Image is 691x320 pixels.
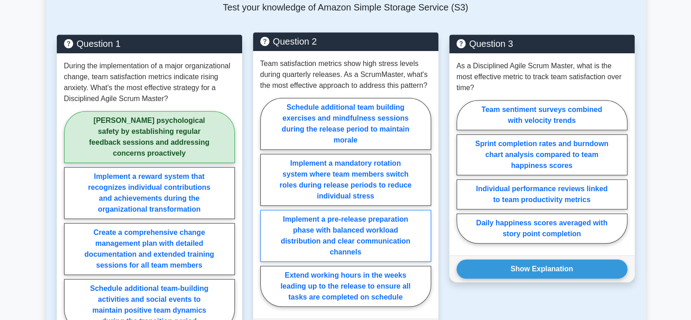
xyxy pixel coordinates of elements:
[457,179,627,209] label: Individual performance reviews linked to team productivity metrics
[260,210,431,262] label: Implement a pre-release preparation phase with balanced workload distribution and clear communica...
[64,38,235,49] h5: Question 1
[57,2,635,13] p: Test your knowledge of Amazon Simple Storage Service (S3)
[64,167,235,219] label: Implement a reward system that recognizes individual contributions and achievements during the or...
[260,154,431,206] label: Implement a mandatory rotation system where team members switch roles during release periods to r...
[457,259,627,279] button: Show Explanation
[260,58,431,91] p: Team satisfaction metrics show high stress levels during quarterly releases. As a ScrumMaster, wh...
[64,223,235,275] label: Create a comprehensive change management plan with detailed documentation and extended training s...
[64,111,235,163] label: [PERSON_NAME] psychological safety by establishing regular feedback sessions and addressing conce...
[260,98,431,150] label: Schedule additional team building exercises and mindfulness sessions during the release period to...
[260,266,431,307] label: Extend working hours in the weeks leading up to the release to ensure all tasks are completed on ...
[457,38,627,49] h5: Question 3
[64,61,235,104] p: During the implementation of a major organizational change, team satisfaction metrics indicate ri...
[457,61,627,93] p: As a Disciplined Agile Scrum Master, what is the most effective metric to track team satisfaction...
[260,36,431,47] h5: Question 2
[457,213,627,244] label: Daily happiness scores averaged with story point completion
[457,100,627,130] label: Team sentiment surveys combined with velocity trends
[457,134,627,175] label: Sprint completion rates and burndown chart analysis compared to team happiness scores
